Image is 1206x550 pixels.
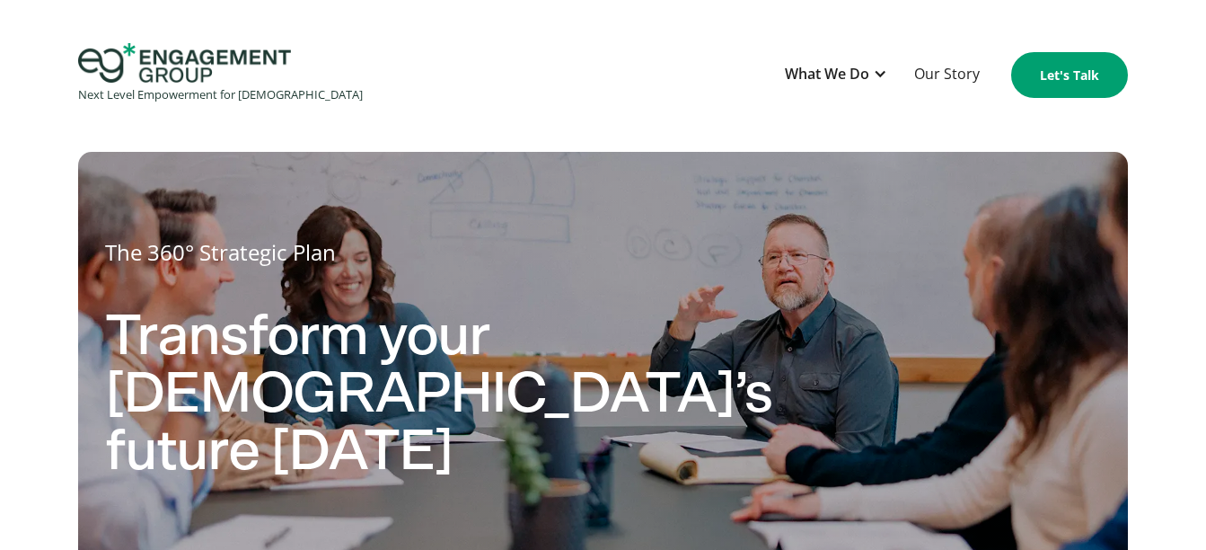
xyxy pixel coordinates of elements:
[776,53,896,97] div: What We Do
[367,146,470,166] span: Phone number
[367,73,456,93] span: Organization
[105,308,902,504] h2: Transform your [DEMOGRAPHIC_DATA]’s future [DATE]
[1011,52,1128,98] a: Let's Talk
[785,62,869,86] div: What We Do
[78,83,363,107] div: Next Level Empowerment for [DEMOGRAPHIC_DATA]
[78,43,363,107] a: home
[78,43,291,83] img: Engagement Group Logo Icon
[905,53,989,97] a: Our Story
[105,233,1100,272] h1: The 360° Strategic Plan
